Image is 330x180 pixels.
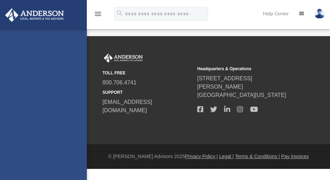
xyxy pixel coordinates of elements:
[102,99,152,113] a: [EMAIL_ADDRESS][DOMAIN_NAME]
[281,154,308,159] a: Pay Invoices
[94,10,102,18] i: menu
[185,154,218,159] a: Privacy Policy |
[87,153,330,160] div: © [PERSON_NAME] Advisors 2025
[197,75,252,90] a: [STREET_ADDRESS][PERSON_NAME]
[314,9,325,19] img: User Pic
[102,54,144,63] img: Anderson Advisors Platinum Portal
[102,80,137,85] a: 800.706.4741
[3,8,66,22] img: Anderson Advisors Platinum Portal
[102,70,192,76] small: TOLL FREE
[116,9,124,17] i: search
[197,66,287,72] small: Headquarters & Operations
[94,13,102,18] a: menu
[197,92,286,98] a: [GEOGRAPHIC_DATA][US_STATE]
[219,154,234,159] a: Legal |
[235,154,280,159] a: Terms & Conditions |
[102,89,192,96] small: SUPPORT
